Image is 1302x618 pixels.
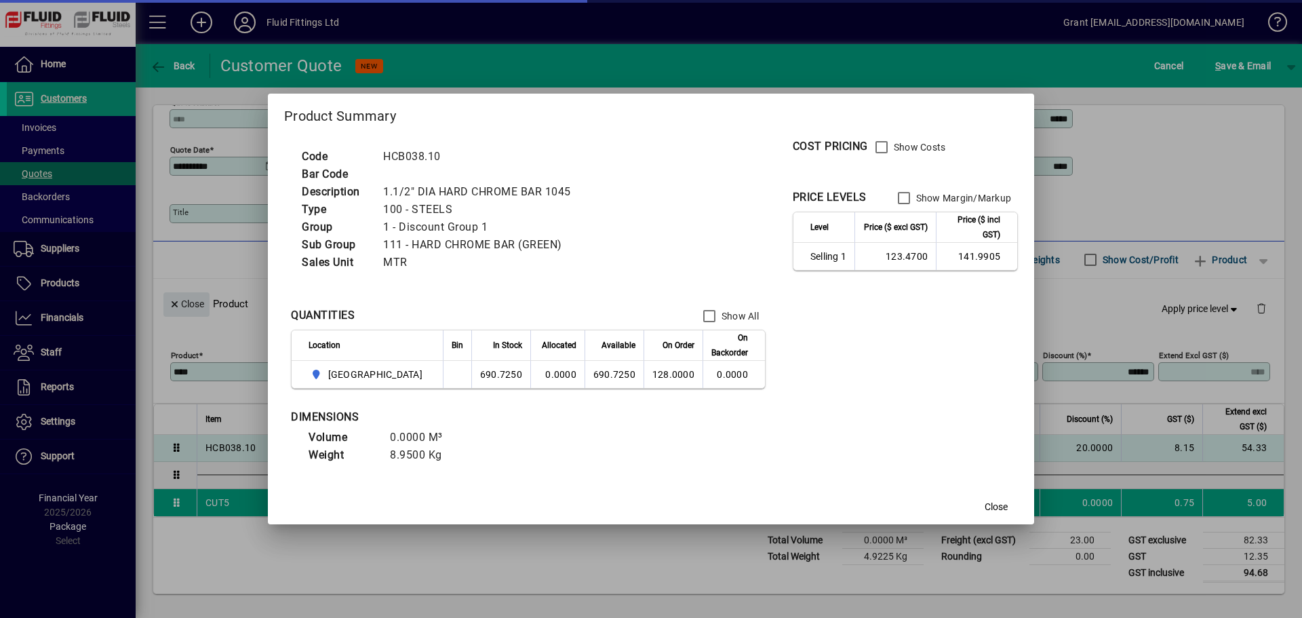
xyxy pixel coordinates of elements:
[703,361,765,388] td: 0.0000
[295,166,376,183] td: Bar Code
[376,218,587,236] td: 1 - Discount Group 1
[309,338,340,353] span: Location
[295,148,376,166] td: Code
[295,218,376,236] td: Group
[295,201,376,218] td: Type
[936,243,1017,270] td: 141.9905
[913,191,1012,205] label: Show Margin/Markup
[585,361,644,388] td: 690.7250
[719,309,759,323] label: Show All
[652,369,694,380] span: 128.0000
[711,330,748,360] span: On Backorder
[268,94,1034,133] h2: Product Summary
[793,189,867,206] div: PRICE LEVELS
[302,446,383,464] td: Weight
[295,183,376,201] td: Description
[291,307,355,324] div: QUANTITIES
[471,361,530,388] td: 690.7250
[376,183,587,201] td: 1.1/2" DIA HARD CHROME BAR 1045
[985,500,1008,514] span: Close
[376,148,587,166] td: HCB038.10
[376,201,587,218] td: 100 - STEELS
[302,429,383,446] td: Volume
[309,366,428,383] span: AUCKLAND
[383,429,465,446] td: 0.0000 M³
[663,338,694,353] span: On Order
[295,236,376,254] td: Sub Group
[452,338,463,353] span: Bin
[376,254,587,271] td: MTR
[328,368,422,381] span: [GEOGRAPHIC_DATA]
[810,250,846,263] span: Selling 1
[295,254,376,271] td: Sales Unit
[376,236,587,254] td: 111 - HARD CHROME BAR (GREEN)
[891,140,946,154] label: Show Costs
[945,212,1000,242] span: Price ($ incl GST)
[974,495,1018,519] button: Close
[291,409,630,425] div: DIMENSIONS
[601,338,635,353] span: Available
[530,361,585,388] td: 0.0000
[864,220,928,235] span: Price ($ excl GST)
[383,446,465,464] td: 8.9500 Kg
[810,220,829,235] span: Level
[854,243,936,270] td: 123.4700
[493,338,522,353] span: In Stock
[542,338,576,353] span: Allocated
[793,138,868,155] div: COST PRICING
